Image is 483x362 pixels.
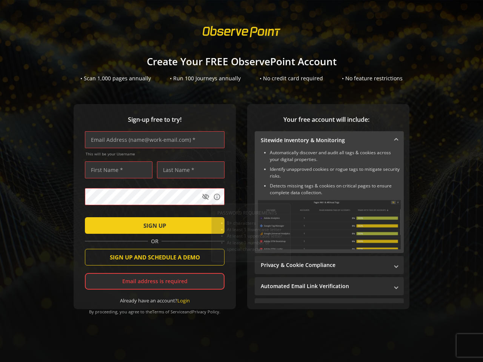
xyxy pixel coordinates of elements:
[85,273,225,290] div: Email address is required
[255,277,404,295] mat-expansion-panel-header: Automated Email Link Verification
[85,161,152,178] input: First Name *
[255,115,398,124] span: Your free account will include:
[260,75,323,82] div: • No credit card required
[148,238,162,245] span: OR
[86,151,225,156] span: This will be your Username
[342,75,403,82] div: • No feature restrictions
[80,75,151,82] div: • Scan 1,000 pages annually
[110,250,200,264] span: SIGN UP AND SCHEDULE A DEMO
[261,137,389,144] mat-panel-title: Sitewide Inventory & Monitoring
[255,298,404,316] mat-expansion-panel-header: Performance Monitoring with Web Vitals
[192,309,219,314] a: Privacy Policy
[85,115,225,124] span: Sign-up free to try!
[255,256,404,274] mat-expansion-panel-header: Privacy & Cookie Compliance
[270,183,401,196] li: Detects missing tags & cookies on critical pages to ensure complete data collection.
[255,131,404,149] mat-expansion-panel-header: Sitewide Inventory & Monitoring
[270,149,401,163] li: Automatically discover and audit all tags & cookies across your digital properties.
[270,166,401,179] li: Identify unapproved cookies or rogue tags to mitigate security risks.
[85,131,225,148] input: Email Address (name@work-email.com) *
[157,161,225,178] input: Last Name *
[255,149,404,253] div: Sitewide Inventory & Monitoring
[258,200,401,249] img: Sitewide Inventory & Monitoring
[85,217,225,234] button: SIGN UP
[261,282,389,290] mat-panel-title: Automated Email Link Verification
[177,297,190,304] a: Login
[143,219,166,232] span: SIGN UP
[202,193,209,201] mat-icon: visibility_off
[85,249,225,265] button: SIGN UP AND SCHEDULE A DEMO
[213,193,221,201] mat-icon: info
[85,297,225,304] div: Already have an account?
[152,309,185,314] a: Terms of Service
[170,75,241,82] div: • Run 100 Journeys annually
[85,304,225,314] div: By proceeding, you agree to the and .
[261,261,389,269] mat-panel-title: Privacy & Cookie Compliance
